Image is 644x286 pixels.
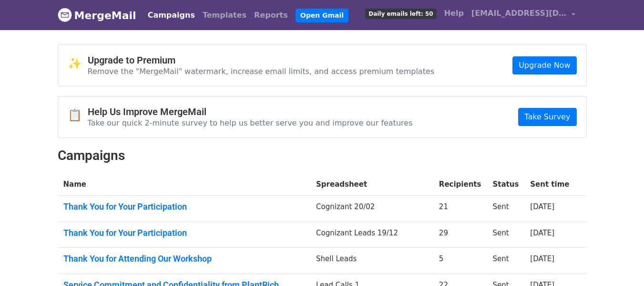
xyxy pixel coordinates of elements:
span: ✨ [68,57,88,71]
a: Thank You for Your Participation [63,228,305,238]
a: Thank You for Attending Our Workshop [63,254,305,264]
a: Open Gmail [296,9,348,22]
a: Take Survey [518,108,576,126]
th: Name [58,173,311,196]
td: 21 [433,196,487,222]
span: Daily emails left: 50 [365,9,436,19]
p: Take our quick 2-minute survey to help us better serve you and improve our features [88,118,413,128]
a: [DATE] [530,254,554,263]
h2: Campaigns [58,148,587,164]
a: Upgrade Now [512,56,576,74]
a: [DATE] [530,202,554,211]
th: Sent time [524,173,575,196]
td: 5 [433,248,487,274]
a: Reports [250,6,292,25]
h4: Upgrade to Premium [88,54,435,66]
a: Help [440,4,468,23]
a: [DATE] [530,229,554,237]
td: Shell Leads [310,248,433,274]
a: Templates [199,6,250,25]
th: Recipients [433,173,487,196]
td: Cognizant Leads 19/12 [310,222,433,248]
span: [EMAIL_ADDRESS][DOMAIN_NAME] [471,8,567,19]
h4: Help Us Improve MergeMail [88,106,413,117]
td: Sent [487,222,524,248]
span: 📋 [68,108,88,122]
a: Thank You for Your Participation [63,201,305,212]
a: MergeMail [58,5,136,25]
td: Sent [487,248,524,274]
p: Remove the "MergeMail" watermark, increase email limits, and access premium templates [88,66,435,76]
td: 29 [433,222,487,248]
td: Sent [487,196,524,222]
th: Spreadsheet [310,173,433,196]
a: Daily emails left: 50 [361,4,440,23]
td: Cognizant 20/02 [310,196,433,222]
a: [EMAIL_ADDRESS][DOMAIN_NAME] [468,4,579,26]
th: Status [487,173,524,196]
img: MergeMail logo [58,8,72,22]
a: Campaigns [144,6,199,25]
